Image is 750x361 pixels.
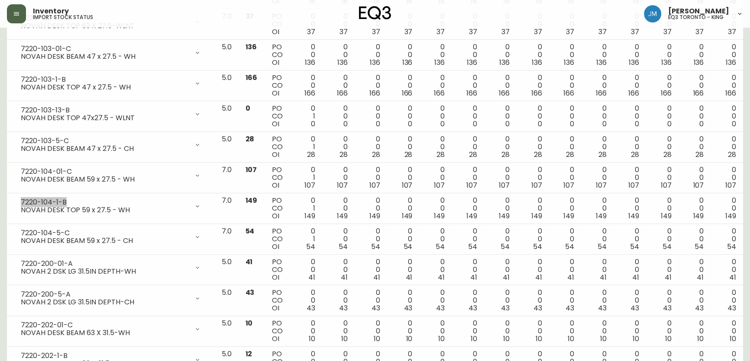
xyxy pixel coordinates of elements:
div: 7220-202-01-C [21,321,189,329]
div: 0 0 [329,105,348,128]
span: 54 [339,242,348,252]
span: 166 [693,88,704,98]
div: 0 0 [621,105,639,128]
div: 0 0 [524,105,542,128]
div: 0 0 [491,166,510,189]
div: 7220-104-5-C [21,229,189,237]
div: 7220-103-1-B [21,76,189,83]
span: 28 [307,150,315,160]
div: 0 0 [459,227,477,251]
div: 0 0 [524,227,542,251]
div: 0 0 [362,166,380,189]
span: 107 [466,180,477,190]
div: 0 0 [459,74,477,97]
span: 28 [501,150,510,160]
div: 0 0 [718,166,736,189]
td: 5.0 [215,255,239,285]
div: 0 0 [524,135,542,159]
span: 41 [308,272,315,282]
div: 7220-104-01-CNOVAH DESK BEAM 59 x 27.5 - WH [14,166,208,185]
span: 37 [566,27,574,37]
div: 7220-200-5-ANOVAH 2 DSK LG 31.5IN DEPTH-CH [14,289,208,308]
div: 7220-103-1-BNOVAH DESK TOP 47 x 27.5 - WH [14,74,208,93]
div: 0 0 [556,227,574,251]
span: 136 [337,58,348,67]
div: NOVAH DESK TOP 59 x 27.5 - WH [21,206,189,214]
span: 149 [304,211,315,221]
div: NOVAH 2 DSK LG 31.5IN DEPTH-WH [21,268,189,275]
span: 107 [661,180,672,190]
td: 5.0 [215,101,239,132]
span: 166 [628,88,639,98]
span: 136 [564,58,574,67]
div: 0 0 [685,227,704,251]
div: 0 0 [394,105,413,128]
span: 0 [245,103,250,113]
span: 166 [337,88,348,98]
span: 166 [401,88,412,98]
div: 0 0 [524,43,542,67]
div: 7220-103-5-C [21,137,189,145]
span: 149 [245,195,257,205]
div: 0 1 [297,227,315,251]
span: 107 [563,180,574,190]
span: 54 [533,242,542,252]
span: 149 [531,211,542,221]
span: 28 [631,150,639,160]
span: 136 [532,58,542,67]
span: 0 [570,119,574,129]
td: 7.0 [215,193,239,224]
div: 0 0 [718,227,736,251]
div: NOVAH DESK BEAM 63 X 31.5-WH [21,329,189,337]
div: 0 0 [718,105,736,128]
span: 107 [725,180,736,190]
div: NOVAH DESK TOP 47x27.5 - WLNT [21,114,189,122]
div: NOVAH DESK TOP 47 x 27.5 - WH [21,83,189,91]
span: 0 [505,119,510,129]
span: 166 [369,88,380,98]
div: 0 0 [653,43,672,67]
div: 0 0 [653,135,672,159]
span: 0 [440,119,445,129]
span: 37 [695,27,704,37]
span: 107 [337,180,348,190]
div: 0 0 [426,227,445,251]
img: logo [359,6,391,20]
div: 0 0 [491,135,510,159]
span: 107 [531,180,542,190]
div: 0 0 [588,43,607,67]
span: 107 [499,180,510,190]
div: 0 0 [653,197,672,220]
div: 7220-103-13-BNOVAH DESK TOP 47x27.5 - WLNT [14,105,208,124]
h5: eq3 toronto - king [668,15,724,20]
span: 28 [372,150,380,160]
div: 0 0 [329,227,348,251]
span: 0 [732,119,736,129]
div: NOVAH DESK BEAM 59 x 27.5 - WH [21,176,189,183]
span: 41 [373,272,380,282]
div: 0 0 [329,166,348,189]
div: 0 0 [459,43,477,67]
span: 136 [467,58,477,67]
div: NOVAH 2 DSK LG 31.5IN DEPTH-CH [21,298,189,306]
div: 0 0 [556,258,574,281]
span: 107 [369,180,380,190]
div: 0 0 [718,197,736,220]
div: 0 0 [394,258,413,281]
div: PO CO [272,74,283,97]
div: 0 0 [621,135,639,159]
div: 0 0 [459,197,477,220]
span: 28 [245,134,254,144]
div: 0 0 [685,43,704,67]
div: 0 0 [621,258,639,281]
span: 149 [725,211,736,221]
span: 166 [304,88,315,98]
span: 136 [245,42,257,52]
span: 37 [663,27,672,37]
span: 37 [339,27,348,37]
div: 0 0 [653,74,672,97]
span: 136 [596,58,607,67]
td: 7.0 [215,224,239,255]
div: 0 0 [556,166,574,189]
div: 0 0 [588,135,607,159]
